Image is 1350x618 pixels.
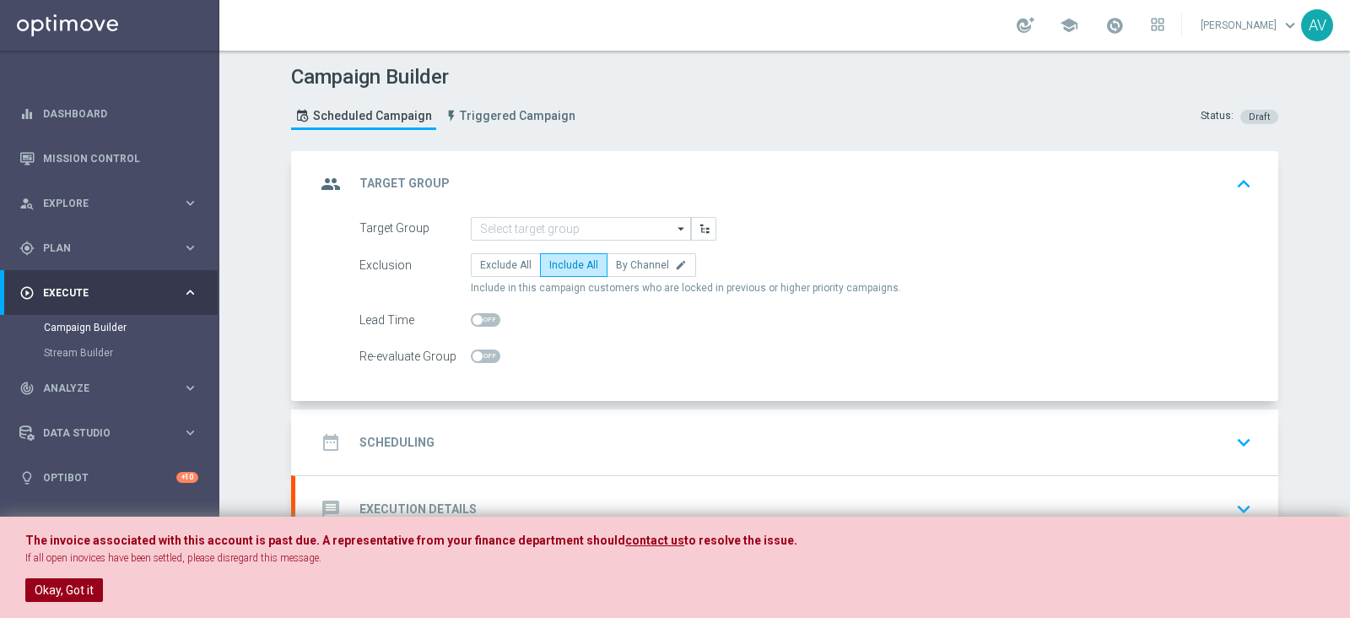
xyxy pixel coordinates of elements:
[19,285,35,301] i: play_circle_outline
[1229,426,1258,458] button: keyboard_arrow_down
[471,281,901,295] span: Include in this campaign customers who are locked in previous or higher priority campaigns.
[43,455,176,500] a: Optibot
[1229,493,1258,525] button: keyboard_arrow_down
[182,285,198,301] i: keyboard_arrow_right
[1229,168,1258,200] button: keyboard_arrow_up
[549,259,598,271] span: Include All
[43,198,182,209] span: Explore
[19,471,199,485] button: lightbulb Optibot +10
[1281,16,1299,35] span: keyboard_arrow_down
[19,136,198,181] div: Mission Control
[291,102,436,130] a: Scheduled Campaign
[625,534,684,548] a: contact us
[176,472,198,483] div: +10
[43,136,198,181] a: Mission Control
[616,259,669,271] span: By Channel
[43,428,182,438] span: Data Studio
[440,102,580,130] a: Triggered Campaign
[25,578,103,602] button: Okay, Got it
[675,259,687,271] i: edit
[1201,109,1234,124] div: Status:
[43,288,182,298] span: Execute
[316,494,346,524] i: message
[19,455,198,500] div: Optibot
[19,426,182,441] div: Data Studio
[44,346,175,360] a: Stream Builder
[19,382,199,395] button: track_changes Analyze keyboard_arrow_right
[316,427,346,458] i: date_range
[316,426,1258,458] div: date_range Scheduling keyboard_arrow_down
[19,197,199,210] button: person_search Explore keyboard_arrow_right
[182,195,198,211] i: keyboard_arrow_right
[182,240,198,256] i: keyboard_arrow_right
[480,259,532,271] span: Exclude All
[1060,16,1078,35] span: school
[359,217,471,241] div: Target Group
[1231,430,1256,455] i: keyboard_arrow_down
[359,501,477,518] h2: Execution Details
[19,91,198,136] div: Dashboard
[359,176,450,192] h2: Target Group
[25,551,1325,566] p: If all open inovices have been settled, please disregard this message.
[44,315,218,340] div: Campaign Builder
[1240,109,1278,122] colored-tag: Draft
[182,380,198,396] i: keyboard_arrow_right
[460,109,575,123] span: Triggered Campaign
[313,109,432,123] span: Scheduled Campaign
[291,65,584,89] h1: Campaign Builder
[684,534,797,547] span: to resolve the issue.
[19,285,182,301] div: Execute
[43,383,182,393] span: Analyze
[43,243,182,253] span: Plan
[1231,496,1256,522] i: keyboard_arrow_down
[19,241,35,256] i: gps_fixed
[316,169,346,199] i: group
[359,435,435,451] h2: Scheduling
[19,381,35,396] i: track_changes
[19,241,199,255] button: gps_fixed Plan keyboard_arrow_right
[359,253,471,277] div: Exclusion
[43,91,198,136] a: Dashboard
[1231,171,1256,197] i: keyboard_arrow_up
[1249,111,1270,122] span: Draft
[19,152,199,165] button: Mission Control
[316,493,1258,525] div: message Execution Details keyboard_arrow_down
[19,196,182,211] div: Explore
[19,381,182,396] div: Analyze
[673,218,690,240] i: arrow_drop_down
[19,106,35,122] i: equalizer
[1301,9,1333,41] div: AV
[19,426,199,440] button: Data Studio keyboard_arrow_right
[44,321,175,334] a: Campaign Builder
[1199,13,1301,38] a: [PERSON_NAME]keyboard_arrow_down
[359,308,471,332] div: Lead Time
[19,286,199,300] button: play_circle_outline Execute keyboard_arrow_right
[316,168,1258,200] div: group Target Group keyboard_arrow_up
[25,534,625,547] span: The invoice associated with this account is past due. A representative from your finance departme...
[44,340,218,366] div: Stream Builder
[182,425,198,441] i: keyboard_arrow_right
[359,344,471,368] div: Re-evaluate Group
[19,107,199,121] button: equalizer Dashboard
[19,470,35,485] i: lightbulb
[19,241,182,256] div: Plan
[471,217,691,241] input: Select target group
[19,196,35,211] i: person_search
